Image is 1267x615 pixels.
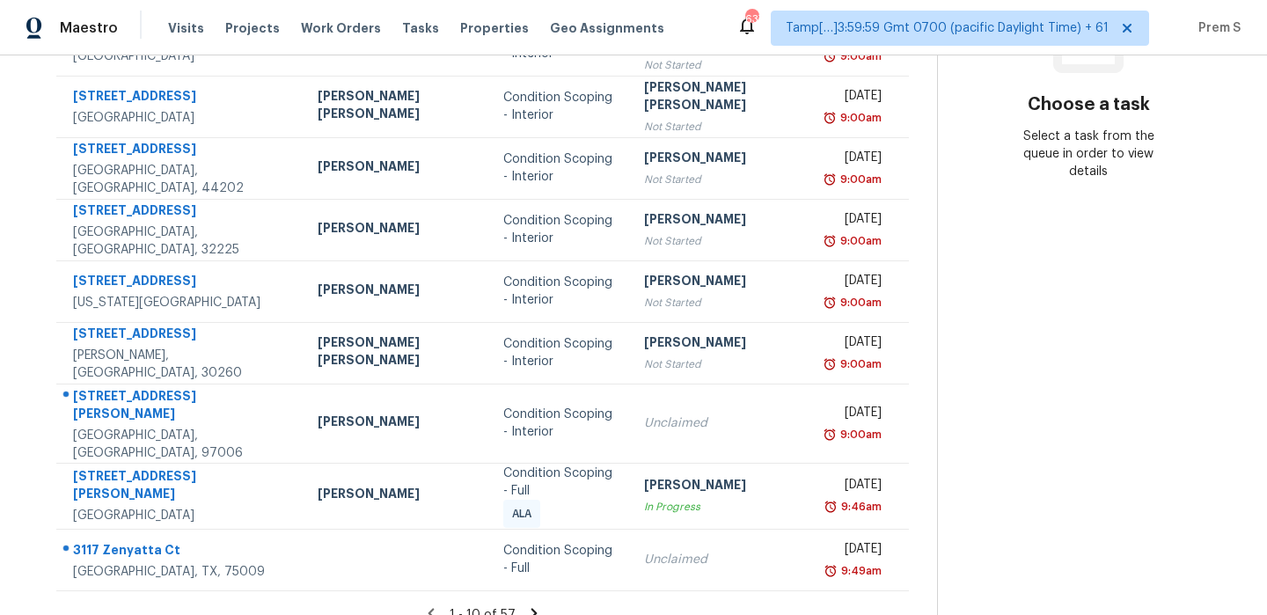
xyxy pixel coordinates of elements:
[318,219,475,241] div: [PERSON_NAME]
[644,210,802,232] div: [PERSON_NAME]
[823,294,837,311] img: Overdue Alarm Icon
[823,48,837,65] img: Overdue Alarm Icon
[644,414,802,432] div: Unclaimed
[503,542,616,577] div: Condition Scoping - Full
[503,274,616,309] div: Condition Scoping - Interior
[73,223,289,259] div: [GEOGRAPHIC_DATA], [GEOGRAPHIC_DATA], 32225
[503,406,616,441] div: Condition Scoping - Interior
[318,485,475,507] div: [PERSON_NAME]
[830,149,882,171] div: [DATE]
[837,109,882,127] div: 9:00am
[644,232,802,250] div: Not Started
[644,294,802,311] div: Not Started
[824,498,838,516] img: Overdue Alarm Icon
[301,19,381,37] span: Work Orders
[837,355,882,373] div: 9:00am
[644,498,802,516] div: In Progress
[73,427,289,462] div: [GEOGRAPHIC_DATA], [GEOGRAPHIC_DATA], 97006
[73,272,289,294] div: [STREET_ADDRESS]
[644,272,802,294] div: [PERSON_NAME]
[644,149,802,171] div: [PERSON_NAME]
[503,212,616,247] div: Condition Scoping - Interior
[318,413,475,435] div: [PERSON_NAME]
[73,325,289,347] div: [STREET_ADDRESS]
[644,56,802,74] div: Not Started
[786,19,1109,37] span: Tamp[…]3:59:59 Gmt 0700 (pacific Daylight Time) + 61
[225,19,280,37] span: Projects
[830,333,882,355] div: [DATE]
[644,476,802,498] div: [PERSON_NAME]
[644,118,802,135] div: Not Started
[73,294,289,311] div: [US_STATE][GEOGRAPHIC_DATA]
[823,109,837,127] img: Overdue Alarm Icon
[830,540,882,562] div: [DATE]
[838,498,882,516] div: 9:46am
[460,19,529,37] span: Properties
[1191,19,1241,37] span: Prem S
[503,335,616,370] div: Condition Scoping - Interior
[1028,96,1150,113] h3: Choose a task
[830,272,882,294] div: [DATE]
[837,171,882,188] div: 9:00am
[503,465,616,500] div: Condition Scoping - Full
[823,355,837,373] img: Overdue Alarm Icon
[830,210,882,232] div: [DATE]
[503,150,616,186] div: Condition Scoping - Interior
[837,426,882,443] div: 9:00am
[824,562,838,580] img: Overdue Alarm Icon
[830,404,882,426] div: [DATE]
[73,140,289,162] div: [STREET_ADDRESS]
[823,426,837,443] img: Overdue Alarm Icon
[168,19,204,37] span: Visits
[73,109,289,127] div: [GEOGRAPHIC_DATA]
[73,162,289,197] div: [GEOGRAPHIC_DATA], [GEOGRAPHIC_DATA], 44202
[73,87,289,109] div: [STREET_ADDRESS]
[73,347,289,382] div: [PERSON_NAME], [GEOGRAPHIC_DATA], 30260
[73,201,289,223] div: [STREET_ADDRESS]
[837,48,882,65] div: 9:00am
[644,78,802,118] div: [PERSON_NAME] [PERSON_NAME]
[73,507,289,524] div: [GEOGRAPHIC_DATA]
[318,87,475,127] div: [PERSON_NAME] [PERSON_NAME]
[644,333,802,355] div: [PERSON_NAME]
[73,467,289,507] div: [STREET_ADDRESS][PERSON_NAME]
[73,387,289,427] div: [STREET_ADDRESS][PERSON_NAME]
[838,562,882,580] div: 9:49am
[73,48,289,65] div: [GEOGRAPHIC_DATA]
[823,171,837,188] img: Overdue Alarm Icon
[503,89,616,124] div: Condition Scoping - Interior
[823,232,837,250] img: Overdue Alarm Icon
[318,333,475,373] div: [PERSON_NAME] [PERSON_NAME]
[745,11,758,28] div: 637
[512,505,538,523] span: ALA
[837,232,882,250] div: 9:00am
[837,294,882,311] div: 9:00am
[830,87,882,109] div: [DATE]
[73,541,289,563] div: 3117 Zenyatta Ct
[60,19,118,37] span: Maestro
[550,19,664,37] span: Geo Assignments
[73,563,289,581] div: [GEOGRAPHIC_DATA], TX, 75009
[830,476,882,498] div: [DATE]
[402,22,439,34] span: Tasks
[644,551,802,568] div: Unclaimed
[644,355,802,373] div: Not Started
[318,157,475,179] div: [PERSON_NAME]
[318,281,475,303] div: [PERSON_NAME]
[1014,128,1164,180] div: Select a task from the queue in order to view details
[644,171,802,188] div: Not Started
